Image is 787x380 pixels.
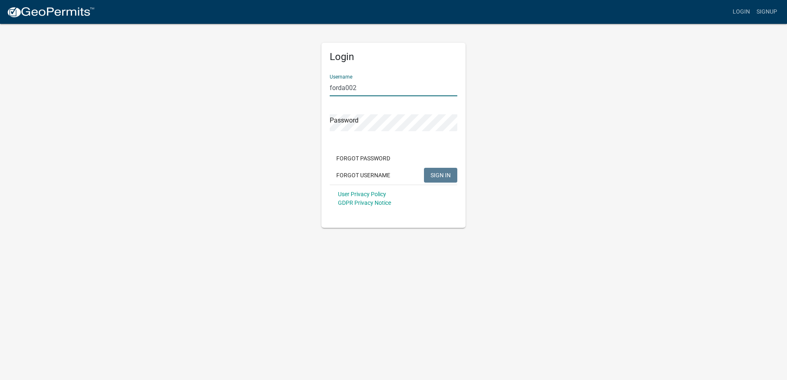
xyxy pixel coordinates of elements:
a: Signup [753,4,780,20]
button: SIGN IN [424,168,457,183]
button: Forgot Username [330,168,397,183]
span: SIGN IN [431,171,451,178]
h5: Login [330,51,457,63]
button: Forgot Password [330,151,397,166]
a: GDPR Privacy Notice [338,199,391,206]
a: Login [729,4,753,20]
a: User Privacy Policy [338,191,386,197]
